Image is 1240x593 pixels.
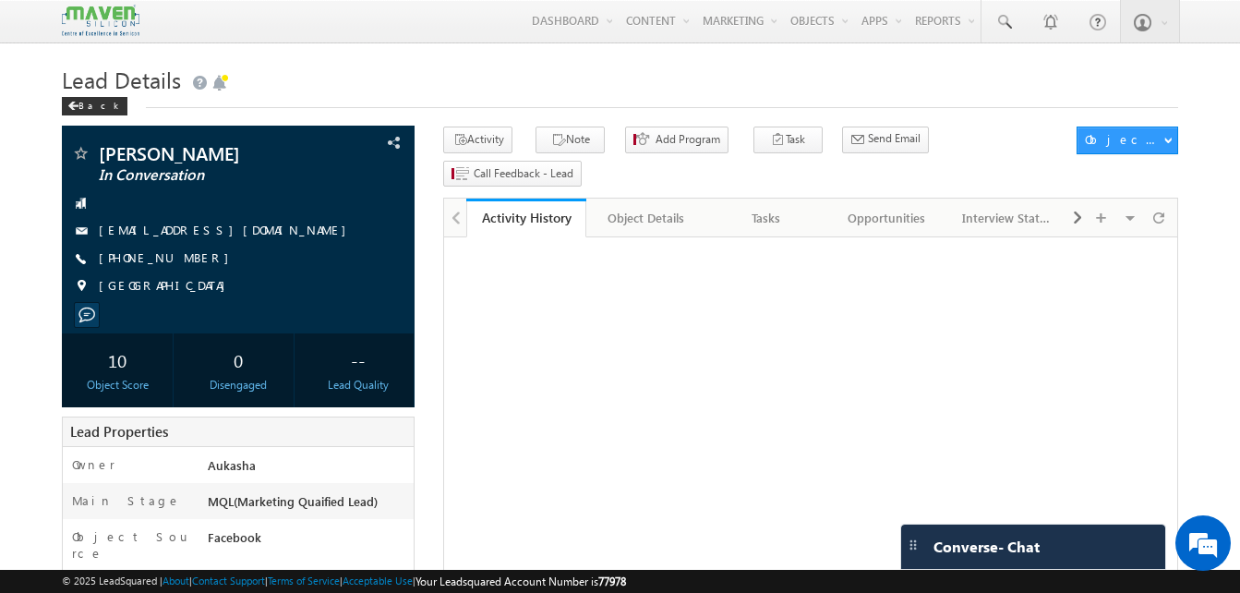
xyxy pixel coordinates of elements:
a: About [163,575,189,587]
span: [PHONE_NUMBER] [99,249,238,268]
div: 10 [66,343,168,377]
img: Custom Logo [62,5,139,37]
span: Lead Properties [70,422,168,441]
label: Object Source [72,528,190,562]
span: Your Leadsquared Account Number is [415,575,626,588]
button: Task [753,127,823,153]
a: Activity History [466,199,586,237]
a: Object Details [586,199,706,237]
span: [GEOGRAPHIC_DATA] [99,277,235,296]
span: In Conversation [99,166,316,185]
a: Acceptable Use [343,575,413,587]
div: Tasks [722,207,811,229]
button: Add Program [625,127,728,153]
label: Owner [72,456,115,473]
div: Opportunities [842,207,931,229]
a: Back [62,96,137,112]
span: Add Program [656,131,720,148]
div: 0 [187,343,289,377]
span: 77978 [598,575,626,588]
a: Opportunities [827,199,947,237]
button: Activity [443,127,512,153]
a: Contact Support [192,575,265,587]
button: Object Actions [1077,127,1178,154]
div: Facebook [203,528,414,554]
label: Main Stage [72,492,181,509]
div: Back [62,97,127,115]
div: Object Score [66,377,168,393]
button: Call Feedback - Lead [443,161,582,188]
img: carter-drag [906,538,921,552]
span: Send Email [868,130,921,147]
a: Interview Status [947,199,1067,237]
span: Lead Details [62,65,181,94]
div: Object Details [601,207,690,229]
span: Call Feedback - Lead [474,165,573,182]
div: Lead Quality [307,377,409,393]
div: Activity History [480,209,572,226]
span: © 2025 LeadSquared | | | | | [62,573,626,590]
div: Interview Status [962,207,1051,229]
a: [EMAIL_ADDRESS][DOMAIN_NAME] [99,222,355,237]
span: [PERSON_NAME] [99,144,316,163]
span: Aukasha [208,457,256,473]
div: Object Actions [1085,131,1163,148]
span: Converse - Chat [933,539,1040,555]
button: Send Email [842,127,929,153]
a: Tasks [707,199,827,237]
div: -- [307,343,409,377]
div: MQL(Marketing Quaified Lead) [203,492,414,518]
div: Disengaged [187,377,289,393]
button: Note [536,127,605,153]
a: Terms of Service [268,575,340,587]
